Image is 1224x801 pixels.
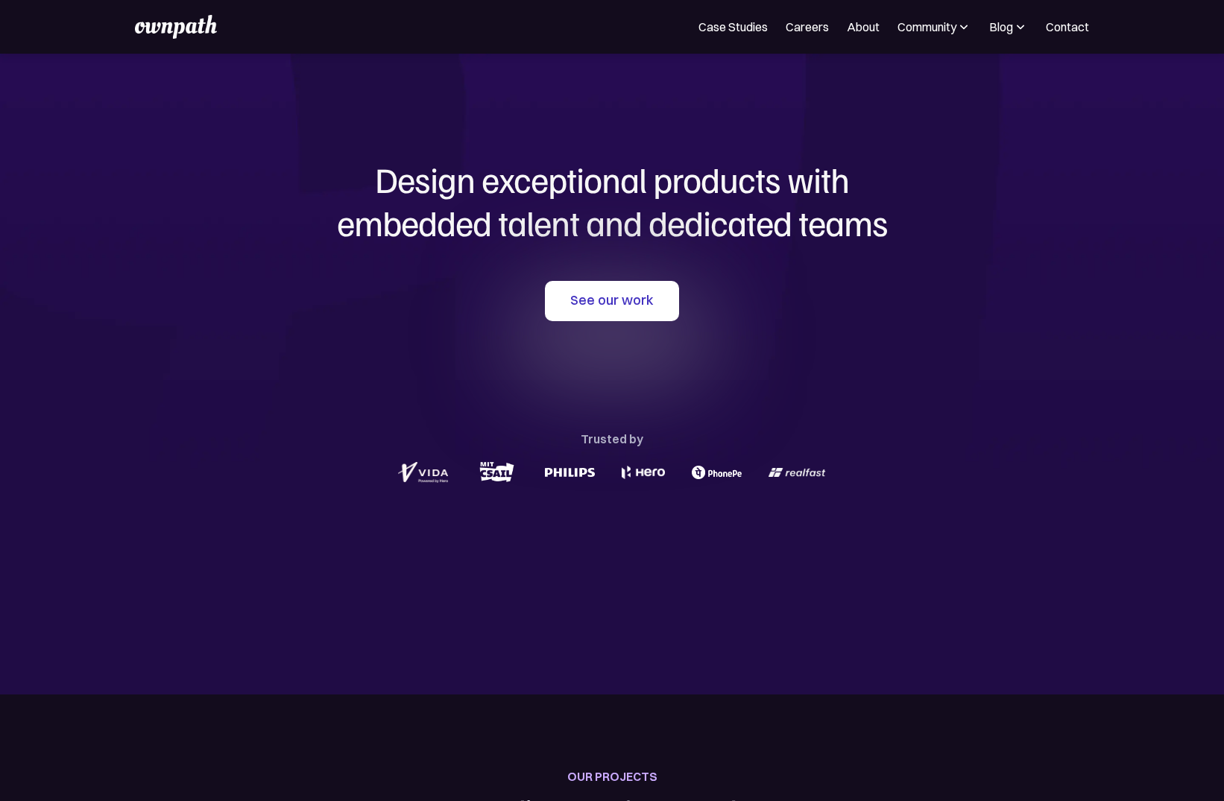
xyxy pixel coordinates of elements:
[786,18,829,36] a: Careers
[698,18,768,36] a: Case Studies
[989,18,1028,36] div: Blog
[545,281,679,321] a: See our work
[254,158,970,244] h1: Design exceptional products with embedded talent and dedicated teams
[567,766,657,787] div: OUR PROJECTS
[847,18,880,36] a: About
[898,18,956,36] div: Community
[1046,18,1089,36] a: Contact
[581,428,643,449] div: Trusted by
[898,18,971,36] div: Community
[989,18,1013,36] div: Blog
